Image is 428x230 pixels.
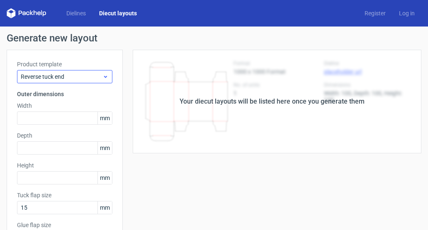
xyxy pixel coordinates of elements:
[17,102,112,110] label: Width
[97,172,112,184] span: mm
[17,60,112,68] label: Product template
[17,90,112,98] h3: Outer dimensions
[17,131,112,140] label: Depth
[17,191,112,199] label: Tuck flap size
[21,73,102,81] span: Reverse tuck end
[17,221,112,229] label: Glue flap size
[92,9,143,17] a: Diecut layouts
[60,9,92,17] a: Dielines
[17,161,112,169] label: Height
[358,9,392,17] a: Register
[97,201,112,214] span: mm
[392,9,421,17] a: Log in
[97,112,112,124] span: mm
[7,33,421,43] h1: Generate new layout
[180,97,365,107] div: Your diecut layouts will be listed here once you generate them
[97,142,112,154] span: mm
